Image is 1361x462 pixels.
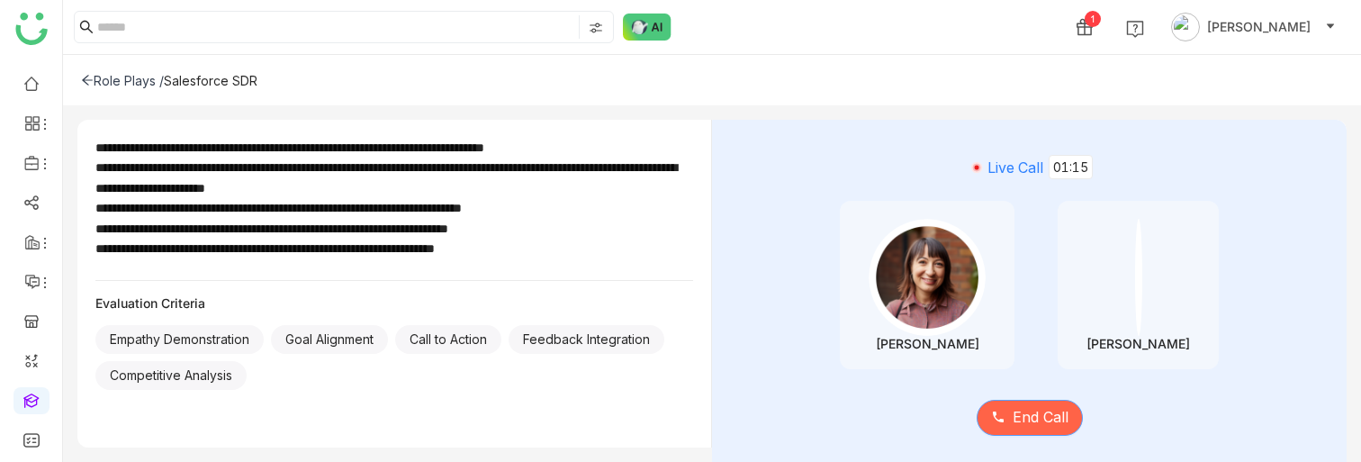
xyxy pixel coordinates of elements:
[1049,155,1093,179] span: 01:15
[509,325,664,354] div: Feedback Integration
[1167,13,1339,41] button: [PERSON_NAME]
[869,219,986,336] img: female-person.png
[95,361,247,390] div: Competitive Analysis
[740,155,1319,179] div: Live Call
[1171,13,1200,41] img: avatar
[15,13,48,45] img: logo
[589,21,603,35] img: search-type.svg
[95,295,693,311] div: Evaluation Criteria
[1085,11,1101,27] div: 1
[81,73,164,88] div: Role Plays /
[1126,20,1144,38] img: help.svg
[1013,406,1068,429] span: End Call
[623,14,671,41] img: ask-buddy-normal.svg
[95,325,264,354] div: Empathy Demonstration
[1207,17,1311,37] span: [PERSON_NAME]
[977,400,1083,436] button: End Call
[271,325,388,354] div: Goal Alignment
[1086,336,1190,351] div: [PERSON_NAME]
[966,157,987,178] img: live
[1128,219,1149,336] img: 684a9d79de261c4b36a3e13b
[395,325,501,354] div: Call to Action
[876,336,979,351] div: [PERSON_NAME]
[164,73,257,88] div: Salesforce SDR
